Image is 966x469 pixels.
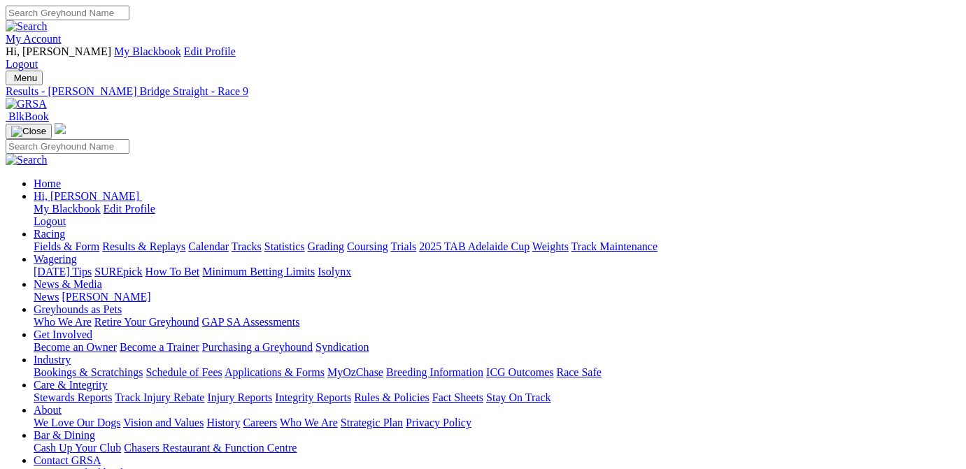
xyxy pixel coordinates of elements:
[124,442,297,454] a: Chasers Restaurant & Function Centre
[318,266,351,277] a: Isolynx
[6,98,47,110] img: GRSA
[406,417,471,428] a: Privacy Policy
[243,417,277,428] a: Careers
[94,316,199,328] a: Retire Your Greyhound
[62,291,150,303] a: [PERSON_NAME]
[34,366,143,378] a: Bookings & Scratchings
[34,379,108,391] a: Care & Integrity
[184,45,236,57] a: Edit Profile
[34,454,101,466] a: Contact GRSA
[315,341,369,353] a: Syndication
[34,391,960,404] div: Care & Integrity
[34,366,960,379] div: Industry
[34,240,99,252] a: Fields & Form
[6,20,48,33] img: Search
[264,240,305,252] a: Statistics
[341,417,403,428] a: Strategic Plan
[34,228,65,240] a: Racing
[354,391,429,403] a: Rules & Policies
[207,391,272,403] a: Injury Reports
[102,240,185,252] a: Results & Replays
[34,266,92,277] a: [DATE] Tips
[232,240,262,252] a: Tracks
[6,58,38,70] a: Logout
[145,366,222,378] a: Schedule of Fees
[34,203,960,228] div: Hi, [PERSON_NAME]
[34,190,142,202] a: Hi, [PERSON_NAME]
[34,253,77,265] a: Wagering
[104,203,155,215] a: Edit Profile
[206,417,240,428] a: History
[327,366,383,378] a: MyOzChase
[275,391,351,403] a: Integrity Reports
[280,417,338,428] a: Who We Are
[432,391,483,403] a: Fact Sheets
[202,316,300,328] a: GAP SA Assessments
[308,240,344,252] a: Grading
[11,126,46,137] img: Close
[6,45,960,71] div: My Account
[114,45,181,57] a: My Blackbook
[34,417,120,428] a: We Love Our Dogs
[34,316,92,328] a: Who We Are
[390,240,416,252] a: Trials
[34,203,101,215] a: My Blackbook
[34,303,122,315] a: Greyhounds as Pets
[419,240,530,252] a: 2025 TAB Adelaide Cup
[34,341,960,354] div: Get Involved
[6,124,52,139] button: Toggle navigation
[115,391,204,403] a: Track Injury Rebate
[14,73,37,83] span: Menu
[34,266,960,278] div: Wagering
[347,240,388,252] a: Coursing
[6,71,43,85] button: Toggle navigation
[145,266,200,277] a: How To Bet
[34,429,95,441] a: Bar & Dining
[94,266,142,277] a: SUREpick
[34,329,92,340] a: Get Involved
[34,291,59,303] a: News
[6,45,111,57] span: Hi, [PERSON_NAME]
[225,366,325,378] a: Applications & Forms
[486,366,553,378] a: ICG Outcomes
[8,110,49,122] span: BlkBook
[120,341,199,353] a: Become a Trainer
[34,391,112,403] a: Stewards Reports
[556,366,601,378] a: Race Safe
[34,442,121,454] a: Cash Up Your Club
[6,6,129,20] input: Search
[6,139,129,154] input: Search
[34,278,102,290] a: News & Media
[34,417,960,429] div: About
[6,85,960,98] a: Results - [PERSON_NAME] Bridge Straight - Race 9
[34,178,61,189] a: Home
[532,240,569,252] a: Weights
[34,240,960,253] div: Racing
[34,341,117,353] a: Become an Owner
[123,417,204,428] a: Vision and Values
[6,33,62,45] a: My Account
[486,391,551,403] a: Stay On Track
[571,240,658,252] a: Track Maintenance
[34,215,66,227] a: Logout
[34,404,62,416] a: About
[55,123,66,134] img: logo-grsa-white.png
[34,442,960,454] div: Bar & Dining
[188,240,229,252] a: Calendar
[6,110,49,122] a: BlkBook
[34,291,960,303] div: News & Media
[386,366,483,378] a: Breeding Information
[202,341,313,353] a: Purchasing a Greyhound
[6,154,48,166] img: Search
[202,266,315,277] a: Minimum Betting Limits
[34,354,71,366] a: Industry
[34,190,139,202] span: Hi, [PERSON_NAME]
[34,316,960,329] div: Greyhounds as Pets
